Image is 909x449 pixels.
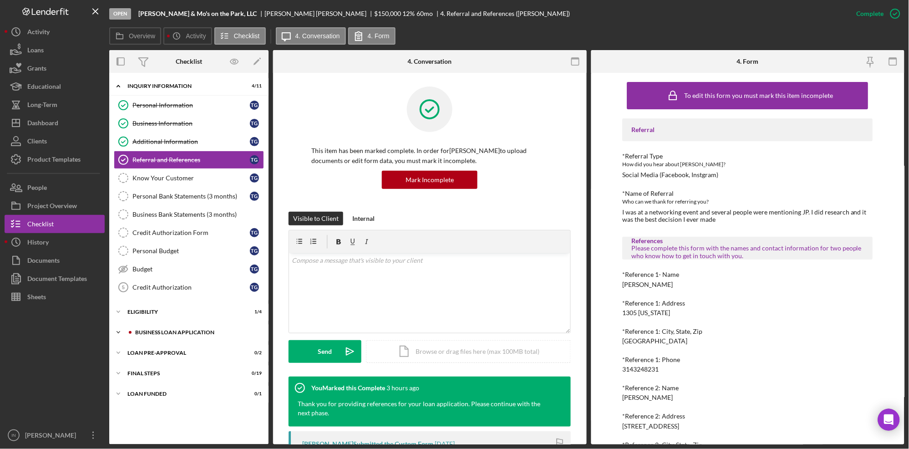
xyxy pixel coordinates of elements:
[27,233,49,254] div: History
[623,441,873,449] div: *Reference 2: City, State, Zip
[623,171,719,179] div: Social Media (Facebook, Instgram)
[27,288,46,308] div: Sheets
[623,209,873,223] div: I was at a networking event and several people were mentioning JP. I did research and it was the ...
[27,77,61,98] div: Educational
[27,23,50,43] div: Activity
[264,10,375,17] div: [PERSON_NAME] [PERSON_NAME]
[245,309,262,315] div: 1 / 4
[5,251,105,270] button: Documents
[368,32,390,40] label: 4. Form
[5,23,105,41] button: Activity
[623,337,688,345] div: [GEOGRAPHIC_DATA]
[132,120,250,127] div: Business Information
[5,197,105,215] button: Project Overview
[416,10,433,17] div: 60 mo
[234,32,260,40] label: Checklist
[623,153,873,160] div: *Referral Type
[5,270,105,288] button: Document Templates
[250,228,259,237] div: T G
[403,10,415,17] div: 12 %
[27,179,47,199] div: People
[245,83,262,89] div: 4 / 11
[375,10,401,17] span: $150,000
[250,119,259,128] div: T G
[5,96,105,114] button: Long-Term
[311,146,548,166] p: This item has been marked complete. In order for [PERSON_NAME] to upload documents or edit form d...
[5,179,105,197] button: People
[435,440,455,448] time: 2025-09-03 09:41
[163,27,212,45] button: Activity
[5,59,105,77] a: Grants
[114,133,264,151] a: Additional InformationTG
[132,265,250,273] div: Budget
[245,350,262,356] div: 0 / 2
[127,350,239,356] div: LOAN PRE-APPROVAL
[114,114,264,133] a: Business InformationTG
[623,328,873,335] div: *Reference 1: City, State, Zip
[27,41,44,61] div: Loans
[623,413,873,420] div: *Reference 2: Address
[298,399,553,418] div: Thank you for providing references for your loan application. Please continue with the next phase.
[623,366,659,373] div: 3143248231
[27,132,47,153] div: Clients
[632,126,864,133] div: Referral
[114,96,264,114] a: Personal InformationTG
[348,27,396,45] button: 4. Form
[27,114,58,134] div: Dashboard
[27,197,77,217] div: Project Overview
[623,281,673,288] div: [PERSON_NAME]
[250,265,259,274] div: T G
[623,309,670,316] div: 1305 [US_STATE]
[11,433,16,438] text: IN
[114,151,264,169] a: Referral and ReferencesTG
[5,150,105,168] a: Product Templates
[5,215,105,233] button: Checklist
[114,205,264,224] a: Business Bank Statements (3 months)
[114,224,264,242] a: Credit Authorization FormTG
[276,27,346,45] button: 4. Conversation
[382,171,477,189] button: Mark Incomplete
[289,340,361,363] button: Send
[114,278,264,296] a: 5Credit AuthorizationTG
[132,193,250,200] div: Personal Bank Statements (3 months)
[5,132,105,150] a: Clients
[27,96,57,116] div: Long-Term
[129,32,155,40] label: Overview
[27,150,81,171] div: Product Templates
[132,156,250,163] div: Referral and References
[27,251,60,272] div: Documents
[5,77,105,96] button: Educational
[250,246,259,255] div: T G
[348,212,379,225] button: Internal
[623,384,873,392] div: *Reference 2: Name
[176,58,202,65] div: Checklist
[127,83,239,89] div: INQUIRY INFORMATION
[245,371,262,376] div: 0 / 19
[289,212,343,225] button: Visible to Client
[5,114,105,132] button: Dashboard
[186,32,206,40] label: Activity
[135,330,257,335] div: BUSINESS LOAN APPLICATION
[27,215,54,235] div: Checklist
[250,155,259,164] div: T G
[441,10,570,17] div: 4. Referral and References ([PERSON_NAME])
[623,190,873,197] div: *Name of Referral
[114,260,264,278] a: BudgetTG
[250,283,259,292] div: T G
[5,41,105,59] button: Loans
[5,288,105,306] button: Sheets
[632,237,864,245] div: References
[623,356,873,363] div: *Reference 1: Phone
[293,212,339,225] div: Visible to Client
[127,309,239,315] div: ELIGIBILITY
[623,300,873,307] div: *Reference 1: Address
[132,229,250,236] div: Credit Authorization Form
[857,5,884,23] div: Complete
